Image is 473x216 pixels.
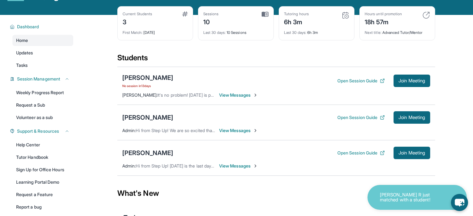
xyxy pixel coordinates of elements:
p: [PERSON_NAME] R just matched with a student! [380,192,442,203]
a: Help Center [12,139,73,150]
span: Home [16,37,28,44]
a: Tutor Handbook [12,152,73,163]
button: Open Session Guide [337,114,385,121]
button: Open Session Guide [337,78,385,84]
span: Last 30 days : [284,30,306,35]
span: Last 30 days : [203,30,226,35]
img: card [262,11,268,17]
span: [PERSON_NAME] : [122,92,157,98]
div: Students [117,53,435,67]
span: Session Management [17,76,60,82]
a: Report a bug [12,201,73,213]
div: Current Students [123,11,152,16]
img: card [342,11,349,19]
div: [DATE] [123,26,188,35]
button: Open Session Guide [337,150,385,156]
div: What's New [117,180,435,207]
span: Support & Resources [17,128,59,134]
span: It's no problem! [DATE] is perfect. Let me know if anything changes. [157,92,290,98]
a: Request a Sub [12,99,73,111]
span: View Messages [219,127,258,134]
button: Join Meeting [394,111,430,124]
img: card [422,11,430,19]
img: Chevron-Right [253,128,258,133]
span: First Match : [123,30,142,35]
button: chat-button [451,194,468,211]
div: 18h 57m [365,16,402,26]
span: View Messages [219,163,258,169]
button: Join Meeting [394,75,430,87]
a: Request a Feature [12,189,73,200]
div: [PERSON_NAME] [122,113,173,122]
a: Volunteer as a sub [12,112,73,123]
div: Sessions [203,11,219,16]
img: Chevron-Right [253,93,258,98]
img: card [182,11,188,16]
button: Support & Resources [15,128,70,134]
span: Join Meeting [399,116,425,119]
button: Join Meeting [394,147,430,159]
div: 6h 3m [284,16,309,26]
div: Hours until promotion [365,11,402,16]
span: Admin : [122,128,136,133]
button: Session Management [15,76,70,82]
div: 6h 3m [284,26,349,35]
a: Home [12,35,73,46]
span: Updates [16,50,33,56]
span: Dashboard [17,24,39,30]
span: Next title : [365,30,381,35]
div: 10 [203,16,219,26]
div: Advanced Tutor/Mentor [365,26,430,35]
span: Join Meeting [399,151,425,155]
div: [PERSON_NAME] [122,73,173,82]
img: Chevron-Right [253,163,258,168]
div: 10 Sessions [203,26,268,35]
a: Sign Up for Office Hours [12,164,73,175]
button: Dashboard [15,24,70,30]
a: Updates [12,47,73,58]
div: 3 [123,16,152,26]
span: Tasks [16,62,28,68]
span: No session in 13 days [122,83,173,88]
a: Tasks [12,60,73,71]
div: [PERSON_NAME] [122,149,173,157]
span: Join Meeting [399,79,425,83]
div: Tutoring hours [284,11,309,16]
a: Weekly Progress Report [12,87,73,98]
a: Learning Portal Demo [12,177,73,188]
span: View Messages [219,92,258,98]
span: Admin : [122,163,136,168]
